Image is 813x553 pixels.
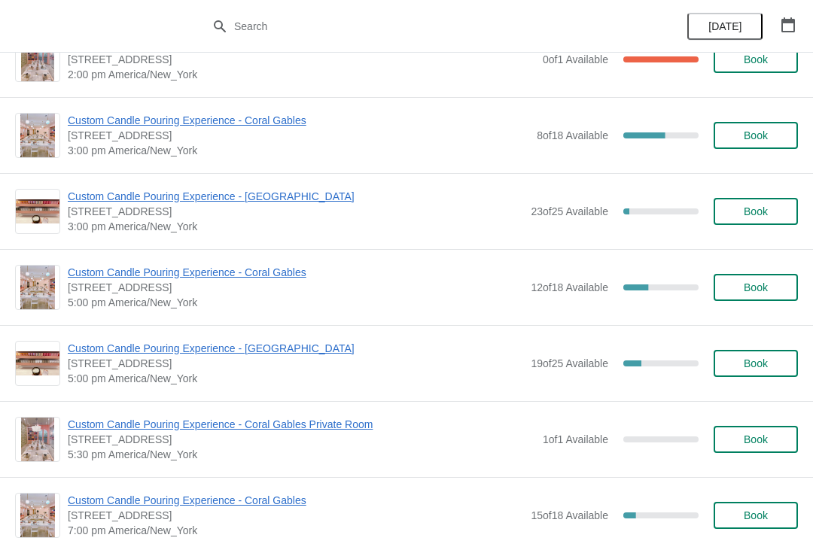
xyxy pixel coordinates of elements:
span: 2:00 pm America/New_York [68,67,535,82]
button: Book [714,502,798,529]
span: Book [744,205,768,217]
button: Book [714,274,798,301]
span: [STREET_ADDRESS] [68,128,529,143]
span: 15 of 18 Available [531,509,608,521]
img: Custom Candle Pouring Experience - Coral Gables | 154 Giralda Avenue, Coral Gables, FL, USA | 3:0... [20,114,56,157]
span: 1 of 1 Available [543,433,608,445]
span: Custom Candle Pouring Experience - Coral Gables [68,265,523,280]
span: [STREET_ADDRESS] [68,432,535,447]
span: Custom Candle Pouring Experience - Coral Gables [68,113,529,128]
span: 19 of 25 Available [531,357,608,369]
span: [STREET_ADDRESS] [68,508,523,523]
span: Custom Candle Pouring Experience - Coral Gables [68,493,523,508]
span: 5:00 pm America/New_York [68,371,523,386]
input: Search [233,13,610,40]
span: 7:00 pm America/New_York [68,523,523,538]
span: Book [744,129,768,141]
span: [STREET_ADDRESS] [68,280,523,295]
span: Book [744,433,768,445]
span: 3:00 pm America/New_York [68,143,529,158]
span: Book [744,281,768,293]
button: Book [714,46,798,73]
button: Book [714,198,798,225]
span: 23 of 25 Available [531,205,608,217]
span: Book [744,357,768,369]
span: Custom Candle Pouring Experience - Coral Gables Private Room [68,417,535,432]
span: Custom Candle Pouring Experience - [GEOGRAPHIC_DATA] [68,341,523,356]
span: Custom Candle Pouring Experience - [GEOGRAPHIC_DATA] [68,189,523,204]
span: 0 of 1 Available [543,53,608,65]
img: Custom Candle Pouring Experience - Coral Gables | 154 Giralda Avenue, Coral Gables, FL, USA | 7:0... [20,494,56,537]
span: 5:30 pm America/New_York [68,447,535,462]
span: 3:00 pm America/New_York [68,219,523,234]
img: Custom Candle Pouring Experience - Coral Gables Private Room | 154 Giralda Avenue, Coral Gables, ... [21,418,54,461]
button: Book [714,350,798,377]
span: 12 of 18 Available [531,281,608,293]
button: [DATE] [687,13,763,40]
span: [DATE] [708,20,741,32]
span: Book [744,53,768,65]
span: Book [744,509,768,521]
span: 8 of 18 Available [537,129,608,141]
img: Custom Candle Pouring Experience - Fort Lauderdale | 914 East Las Olas Boulevard, Fort Lauderdale... [16,351,59,376]
span: 5:00 pm America/New_York [68,295,523,310]
button: Book [714,122,798,149]
span: [STREET_ADDRESS] [68,52,535,67]
img: Custom Candle Pouring Experience - Coral Gables Private Room | 154 Giralda Avenue, Coral Gables, ... [21,38,54,81]
img: Custom Candle Pouring Experience - Coral Gables | 154 Giralda Avenue, Coral Gables, FL, USA | 5:0... [20,266,56,309]
span: [STREET_ADDRESS] [68,204,523,219]
button: Book [714,426,798,453]
img: Custom Candle Pouring Experience - Fort Lauderdale | 914 East Las Olas Boulevard, Fort Lauderdale... [16,199,59,224]
span: [STREET_ADDRESS] [68,356,523,371]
